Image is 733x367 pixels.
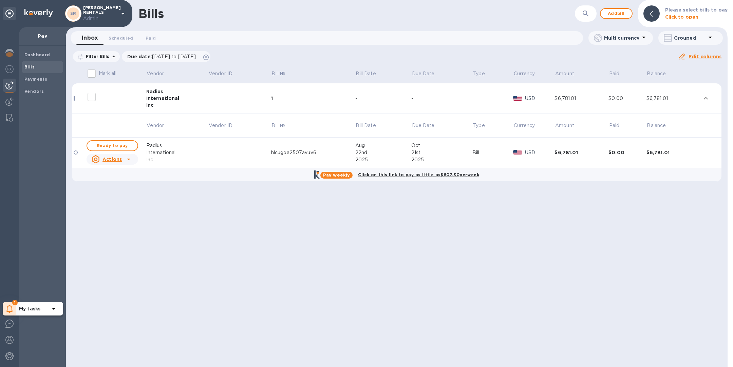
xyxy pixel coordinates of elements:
p: Mark all [99,70,116,77]
p: Filter Bills [83,54,110,59]
span: [DATE] to [DATE] [152,54,196,59]
p: USD [525,149,555,156]
div: International [146,95,208,102]
span: Bill № [271,70,294,77]
b: Payments [24,77,47,82]
p: Currency [514,70,535,77]
img: USD [513,96,522,101]
span: Type [473,122,494,129]
span: Due Date [412,122,444,129]
b: Please select bills to pay [665,7,728,13]
p: USD [525,95,555,102]
p: Multi currency [604,35,640,41]
span: 1 [12,300,18,305]
p: Vendor ID [209,122,232,129]
p: Balance [647,122,666,129]
b: Bills [24,64,35,69]
div: Bill [472,149,513,156]
img: Logo [24,9,53,17]
div: Oct [411,142,472,149]
div: hlcugoa2507avuv6 [271,149,355,156]
b: Click on this link to pay as little as $607.30 per week [358,172,479,177]
span: Paid [609,70,628,77]
span: Amount [555,122,583,129]
span: Add bill [606,9,626,18]
div: $6,781.01 [646,149,700,156]
p: Due date : [127,53,200,60]
div: Inc [146,102,208,108]
u: Edit columns [689,54,721,59]
p: Type [473,70,485,77]
div: Due date:[DATE] to [DATE] [122,51,211,62]
p: Pay [24,33,60,39]
p: Vendor ID [209,70,232,77]
div: 1 [271,95,355,102]
p: Paid [609,122,620,129]
p: Due Date [412,70,435,77]
div: $0.00 [608,149,646,156]
p: Balance [647,70,666,77]
button: Addbill [600,8,633,19]
span: Bill № [271,122,294,129]
span: Bill Date [356,122,384,129]
p: Grouped [674,35,706,41]
p: Due Date [412,122,435,129]
div: - [355,95,411,102]
p: Amount [555,122,574,129]
span: Scheduled [109,35,133,42]
b: Click to open [665,14,699,20]
span: Amount [555,70,583,77]
p: Vendor [147,122,164,129]
b: SR [70,11,76,16]
div: 2025 [355,156,411,163]
div: $6,781.01 [555,95,608,102]
p: Bill Date [356,122,376,129]
h1: Bills [138,6,164,21]
span: Vendor [147,70,173,77]
span: Inbox [82,33,98,43]
span: Vendor [147,122,173,129]
span: Vendor ID [209,70,241,77]
div: $0.00 [608,95,646,102]
div: 21st [411,149,472,156]
img: Foreign exchange [5,65,14,73]
div: $6,781.01 [555,149,608,156]
span: Vendor ID [209,122,241,129]
div: Aug [355,142,411,149]
p: Type [473,122,485,129]
button: Ready to pay [87,140,138,151]
b: Dashboard [24,52,50,57]
p: Currency [514,122,535,129]
button: expand row [701,93,711,103]
div: Radius [146,142,208,149]
b: Vendors [24,89,44,94]
div: 22nd [355,149,411,156]
div: Inc [146,156,208,163]
span: Balance [647,70,675,77]
div: 2025 [411,156,472,163]
u: Actions [102,157,122,162]
p: Bill Date [356,70,376,77]
p: Admin [83,15,117,22]
span: Paid [609,122,628,129]
p: Paid [609,70,620,77]
p: Vendor [147,70,164,77]
div: International [146,149,208,156]
p: [PERSON_NAME] RENTALS [83,5,117,22]
span: Balance [647,122,675,129]
p: Amount [555,70,574,77]
div: Radius [146,88,208,95]
div: - [411,95,472,102]
img: USD [513,150,522,155]
p: Bill № [271,70,285,77]
div: Unpin categories [3,7,16,20]
div: $6,781.01 [646,95,700,102]
b: Pay weekly [323,172,350,178]
p: Bill № [271,122,285,129]
b: My tasks [19,306,40,311]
